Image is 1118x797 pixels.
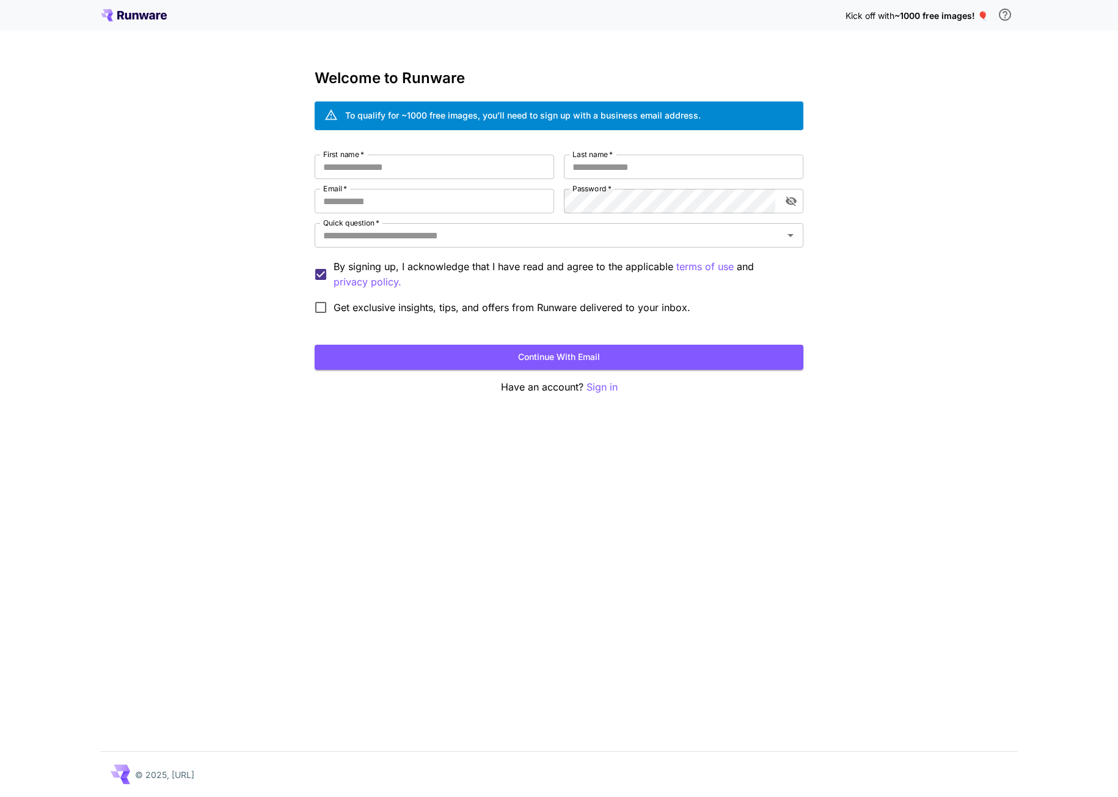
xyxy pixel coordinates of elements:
[780,190,802,212] button: toggle password visibility
[315,380,803,395] p: Have an account?
[323,149,364,160] label: First name
[334,259,794,290] p: By signing up, I acknowledge that I have read and agree to the applicable and
[315,70,803,87] h3: Welcome to Runware
[334,300,690,315] span: Get exclusive insights, tips, and offers from Runware delivered to your inbox.
[782,227,799,244] button: Open
[894,10,988,21] span: ~1000 free images! 🎈
[676,259,734,274] button: By signing up, I acknowledge that I have read and agree to the applicable and privacy policy.
[315,345,803,370] button: Continue with email
[572,149,613,160] label: Last name
[993,2,1017,27] button: In order to qualify for free credit, you need to sign up with a business email address and click ...
[323,218,379,228] label: Quick question
[334,274,401,290] p: privacy policy.
[846,10,894,21] span: Kick off with
[572,183,612,194] label: Password
[586,380,618,395] button: Sign in
[676,259,734,274] p: terms of use
[334,274,401,290] button: By signing up, I acknowledge that I have read and agree to the applicable terms of use and
[345,109,701,122] div: To qualify for ~1000 free images, you’ll need to sign up with a business email address.
[135,768,194,781] p: © 2025, [URL]
[323,183,347,194] label: Email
